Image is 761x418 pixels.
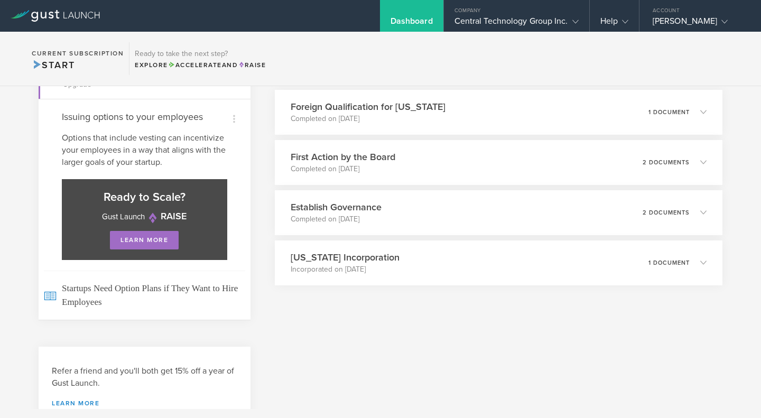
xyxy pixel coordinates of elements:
a: Startups Need Option Plans if They Want to Hire Employees [39,271,250,320]
h3: Establish Governance [291,200,382,214]
small: Upgrade [63,81,225,88]
p: 1 document [648,260,690,266]
a: learn more [110,231,179,249]
p: Completed on [DATE] [291,214,382,225]
h2: Current Subscription [32,50,124,57]
span: Accelerate [168,61,222,69]
div: Ready to take the next step?ExploreAccelerateandRaise [129,42,271,75]
div: [PERSON_NAME] [653,16,743,32]
p: Completed on [DATE] [291,114,446,124]
p: 2 documents [643,210,690,216]
span: Start [32,59,75,71]
div: Explore [135,60,266,70]
p: Incorporated on [DATE] [291,264,400,275]
iframe: Chat Widget [708,367,761,418]
div: Central Technology Group Inc. [454,16,579,32]
h3: Foreign Qualification for [US_STATE] [291,100,446,114]
a: Learn more [52,400,237,406]
h3: Issue options [63,67,225,88]
div: Help [600,16,628,32]
div: Dashboard [391,16,433,32]
p: Completed on [DATE] [291,164,395,174]
span: Raise [238,61,266,69]
h3: Ready to Scale? [72,190,217,205]
span: Startups Need Option Plans if They Want to Hire Employees [44,271,245,320]
h4: Issuing options to your employees [62,110,227,124]
h3: First Action by the Board [291,150,395,164]
h3: [US_STATE] Incorporation [291,250,400,264]
p: Gust Launch [72,210,217,223]
p: Options that include vesting can incentivize your employees in a way that aligns with the larger ... [62,132,227,169]
p: 2 documents [643,160,690,165]
h3: Refer a friend and you'll both get 15% off a year of Gust Launch. [52,365,237,389]
p: 1 document [648,109,690,115]
h3: Ready to take the next step? [135,50,266,58]
span: and [168,61,238,69]
strong: RAISE [161,210,187,222]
